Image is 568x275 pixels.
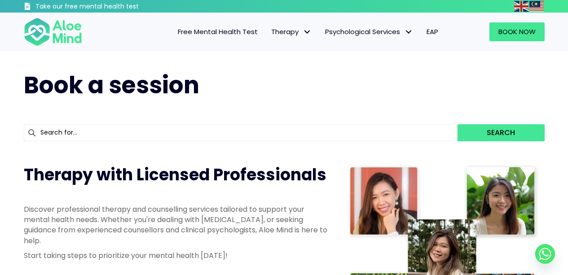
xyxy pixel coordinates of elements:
span: EAP [427,27,438,36]
img: en [514,1,528,12]
a: EAP [420,22,445,41]
a: English [514,1,529,11]
a: Psychological ServicesPsychological Services: submenu [318,22,420,41]
p: Start taking steps to prioritize your mental health [DATE]! [24,250,329,261]
span: Book Now [498,27,536,36]
h3: Take our free mental health test [35,2,187,11]
a: Book Now [489,22,545,41]
span: Therapy [271,27,312,36]
span: Psychological Services: submenu [402,26,415,39]
span: Book a session [24,69,199,101]
span: Therapy with Licensed Professionals [24,163,326,186]
img: ms [529,1,544,12]
span: Psychological Services [325,27,413,36]
button: Search [458,124,544,141]
a: Malay [529,1,545,11]
p: Discover professional therapy and counselling services tailored to support your mental health nee... [24,204,329,246]
a: Take our free mental health test [24,2,187,13]
span: Therapy: submenu [301,26,314,39]
a: TherapyTherapy: submenu [264,22,318,41]
img: Aloe mind Logo [24,17,82,47]
a: Free Mental Health Test [171,22,264,41]
nav: Menu [94,22,445,41]
span: Free Mental Health Test [178,27,258,36]
a: Whatsapp [535,244,555,264]
input: Search for... [24,124,458,141]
